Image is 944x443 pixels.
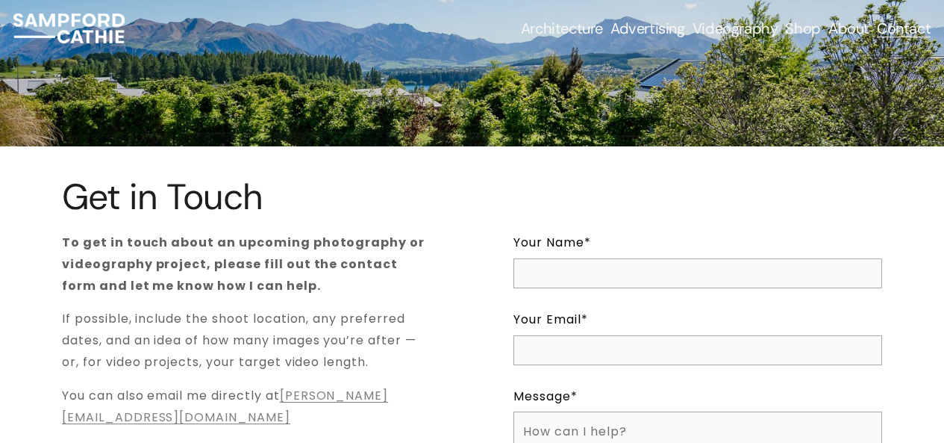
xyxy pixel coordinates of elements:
[513,386,882,408] label: Message
[877,18,931,39] a: Contact
[13,13,125,43] img: Sampford Cathie Photo + Video
[521,18,603,39] a: folder dropdown
[521,19,603,37] span: Architecture
[693,18,778,39] a: Videography
[62,177,280,217] h1: Get in Touch
[62,385,431,429] p: You can also email me directly at
[610,19,685,37] span: Advertising
[62,309,431,373] p: If possible, include the shoot location, any preferred dates, and an idea of how many images you’...
[62,234,428,294] strong: To get in touch about an upcoming photography or videography project, please fill out the contact...
[785,18,820,39] a: Shop
[828,18,869,39] a: About
[62,387,388,426] a: [PERSON_NAME][EMAIL_ADDRESS][DOMAIN_NAME]
[513,232,882,254] label: Your Name
[610,18,685,39] a: folder dropdown
[513,309,882,331] label: Your Email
